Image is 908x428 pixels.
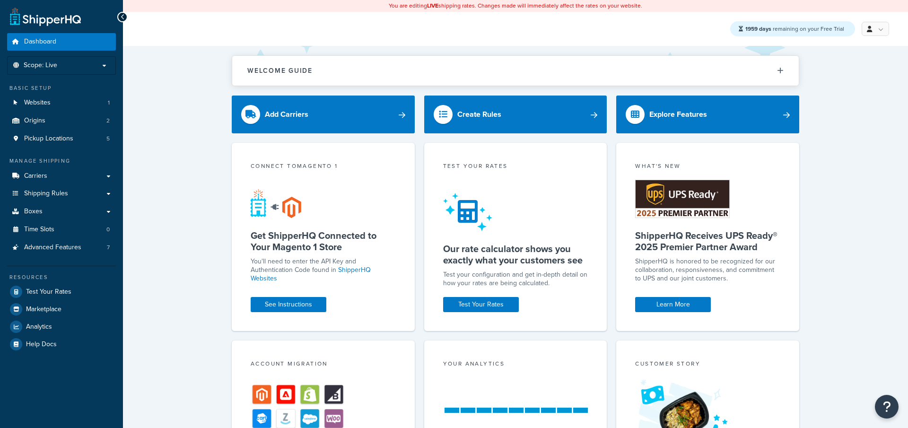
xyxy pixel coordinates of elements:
[24,226,54,234] span: Time Slots
[106,117,110,125] span: 2
[7,94,116,112] a: Websites1
[106,135,110,143] span: 5
[7,130,116,148] li: Pickup Locations
[251,297,326,312] a: See Instructions
[7,273,116,281] div: Resources
[7,283,116,300] a: Test Your Rates
[24,208,43,216] span: Boxes
[26,306,61,314] span: Marketplace
[7,33,116,51] a: Dashboard
[443,243,588,266] h5: Our rate calculator shows you exactly what your customers see
[251,265,371,283] a: ShipperHQ Websites
[7,221,116,238] a: Time Slots0
[7,84,116,92] div: Basic Setup
[265,108,308,121] div: Add Carriers
[427,1,438,10] b: LIVE
[7,130,116,148] a: Pickup Locations5
[7,318,116,335] a: Analytics
[232,56,799,86] button: Welcome Guide
[24,244,81,252] span: Advanced Features
[443,162,588,173] div: Test your rates
[875,395,899,419] button: Open Resource Center
[7,336,116,353] a: Help Docs
[24,135,73,143] span: Pickup Locations
[108,99,110,107] span: 1
[7,112,116,130] a: Origins2
[24,61,57,70] span: Scope: Live
[7,301,116,318] a: Marketplace
[635,257,780,283] p: ShipperHQ is honored to be recognized for our collaboration, responsiveness, and commitment to UP...
[424,96,607,133] a: Create Rules
[616,96,799,133] a: Explore Features
[649,108,707,121] div: Explore Features
[251,359,396,370] div: Account Migration
[443,297,519,312] a: Test Your Rates
[247,67,313,74] h2: Welcome Guide
[7,203,116,220] a: Boxes
[635,230,780,253] h5: ShipperHQ Receives UPS Ready® 2025 Premier Partner Award
[635,297,711,312] a: Learn More
[443,359,588,370] div: Your Analytics
[745,25,844,33] span: remaining on your Free Trial
[232,96,415,133] a: Add Carriers
[251,189,301,218] img: connect-shq-magento-24cdf84b.svg
[24,117,45,125] span: Origins
[635,162,780,173] div: What's New
[7,112,116,130] li: Origins
[443,271,588,288] div: Test your configuration and get in-depth detail on how your rates are being calculated.
[7,167,116,185] a: Carriers
[26,288,71,296] span: Test Your Rates
[24,172,47,180] span: Carriers
[745,25,771,33] strong: 1959 days
[7,221,116,238] li: Time Slots
[7,239,116,256] li: Advanced Features
[635,359,780,370] div: Customer Story
[251,162,396,173] div: Connect to Magento 1
[7,185,116,202] a: Shipping Rules
[107,244,110,252] span: 7
[24,38,56,46] span: Dashboard
[251,257,396,283] p: You'll need to enter the API Key and Authentication Code found in
[26,341,57,349] span: Help Docs
[24,99,51,107] span: Websites
[251,230,396,253] h5: Get ShipperHQ Connected to Your Magento 1 Store
[24,190,68,198] span: Shipping Rules
[7,239,116,256] a: Advanced Features7
[7,94,116,112] li: Websites
[106,226,110,234] span: 0
[7,157,116,165] div: Manage Shipping
[457,108,501,121] div: Create Rules
[26,323,52,331] span: Analytics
